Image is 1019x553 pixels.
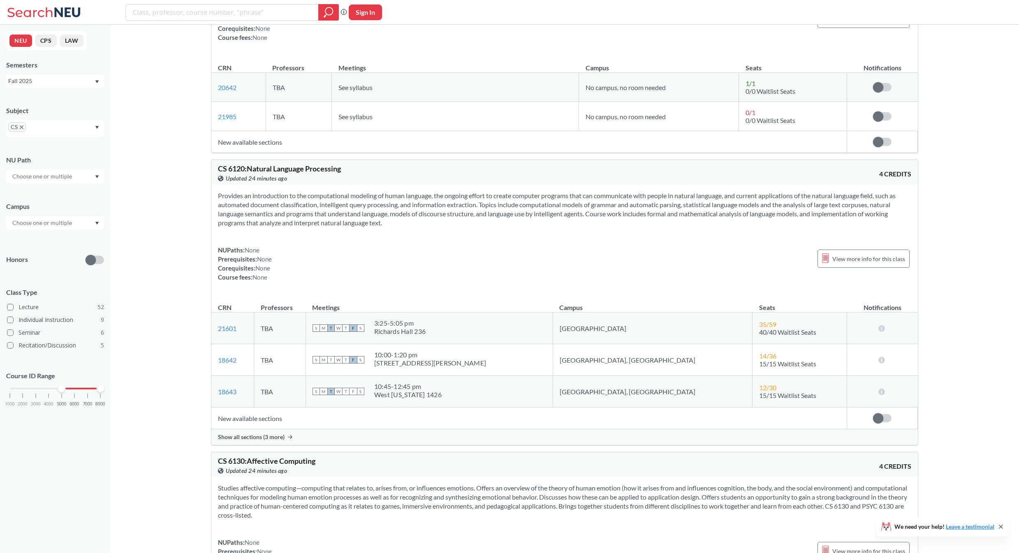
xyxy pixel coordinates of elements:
button: CPS [35,35,57,47]
span: 1000 [5,402,15,406]
span: Show all sections (3 more) [218,433,285,441]
td: No campus, no room needed [579,73,739,102]
label: Individual Instruction [7,315,104,325]
span: None [255,264,270,272]
span: T [342,388,350,395]
span: Updated 24 minutes ago [226,174,287,183]
svg: X to remove pill [20,125,23,129]
span: CS 6120 : Natural Language Processing [218,164,341,173]
span: W [335,388,342,395]
span: F [350,388,357,395]
a: 20642 [218,83,236,91]
span: 0/0 Waitlist Seats [746,87,795,95]
span: 35 / 59 [759,320,776,328]
span: T [342,324,350,332]
th: Meetings [306,295,553,312]
div: NU Path [6,155,104,164]
span: None [252,34,267,41]
span: 7000 [83,402,93,406]
svg: magnifying glass [324,7,333,18]
td: [GEOGRAPHIC_DATA] [553,312,752,344]
span: CS 6130 : Affective Computing [218,456,315,465]
span: 9 [101,315,104,324]
svg: Dropdown arrow [95,175,99,178]
p: Course ID Range [6,371,104,381]
td: TBA [254,312,306,344]
span: S [313,388,320,395]
span: None [245,539,259,546]
button: Sign In [349,5,382,20]
span: 12 / 30 [759,384,776,391]
td: [GEOGRAPHIC_DATA], [GEOGRAPHIC_DATA] [553,344,752,376]
span: W [335,356,342,363]
th: Campus [579,55,739,73]
td: TBA [254,376,306,407]
section: Provides an introduction to the computational modeling of human language, the ongoing effort to c... [218,191,911,227]
span: 15/15 Waitlist Seats [759,360,816,368]
div: magnifying glass [318,4,339,21]
div: Dropdown arrow [6,216,104,230]
a: 18642 [218,356,236,364]
span: Updated 24 minutes ago [226,466,287,475]
p: Honors [6,255,28,264]
span: S [357,388,364,395]
label: Recitation/Discussion [7,340,104,351]
span: F [350,356,357,363]
span: See syllabus [338,83,373,91]
span: 1 / 1 [746,79,755,87]
th: Professors [266,55,331,73]
span: 0 / 1 [746,109,755,116]
a: Leave a testimonial [946,523,994,530]
span: 3000 [31,402,41,406]
div: [STREET_ADDRESS][PERSON_NAME] [374,359,486,367]
span: 40/40 Waitlist Seats [759,328,816,336]
input: Class, professor, course number, "phrase" [132,5,313,19]
button: LAW [60,35,83,47]
span: We need your help! [894,524,994,530]
span: S [313,324,320,332]
label: Lecture [7,302,104,312]
span: 15/15 Waitlist Seats [759,391,816,399]
span: W [335,324,342,332]
span: None [257,255,272,263]
div: 10:45 - 12:45 pm [374,382,442,391]
div: Dropdown arrow [6,169,104,183]
span: None [245,246,259,254]
th: Professors [254,295,306,312]
span: S [313,356,320,363]
td: TBA [266,73,331,102]
span: 5 [101,341,104,350]
div: Campus [6,202,104,211]
th: Meetings [332,55,579,73]
div: Subject [6,106,104,115]
td: TBA [266,102,331,131]
span: 14 / 36 [759,352,776,360]
span: 6000 [69,402,79,406]
div: CRN [218,303,232,312]
label: Seminar [7,327,104,338]
span: T [342,356,350,363]
svg: Dropdown arrow [95,80,99,83]
td: No campus, no room needed [579,102,739,131]
span: F [350,324,357,332]
svg: Dropdown arrow [95,126,99,129]
th: Seats [753,295,847,312]
a: 21985 [218,113,236,120]
span: T [327,356,335,363]
span: M [320,388,327,395]
button: NEU [9,35,32,47]
th: Seats [739,55,847,73]
div: CSX to remove pillDropdown arrow [6,120,104,137]
a: 21601 [218,324,236,332]
span: 52 [97,303,104,312]
span: M [320,356,327,363]
span: 5000 [57,402,67,406]
div: Show all sections (3 more) [211,429,918,445]
span: None [252,273,267,281]
span: See syllabus [338,113,373,120]
svg: Dropdown arrow [95,222,99,225]
div: Semesters [6,60,104,69]
span: 6 [101,328,104,337]
input: Choose one or multiple [8,218,77,228]
span: View more info for this class [832,254,905,264]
